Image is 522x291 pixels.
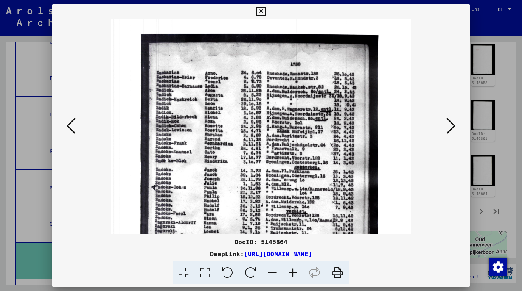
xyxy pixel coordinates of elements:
[489,258,507,276] img: Zustimmung ändern
[244,250,312,258] a: [URL][DOMAIN_NAME]
[52,237,470,246] div: DocID: 5145864
[489,258,507,276] div: Zustimmung ändern
[52,249,470,258] div: DeepLink:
